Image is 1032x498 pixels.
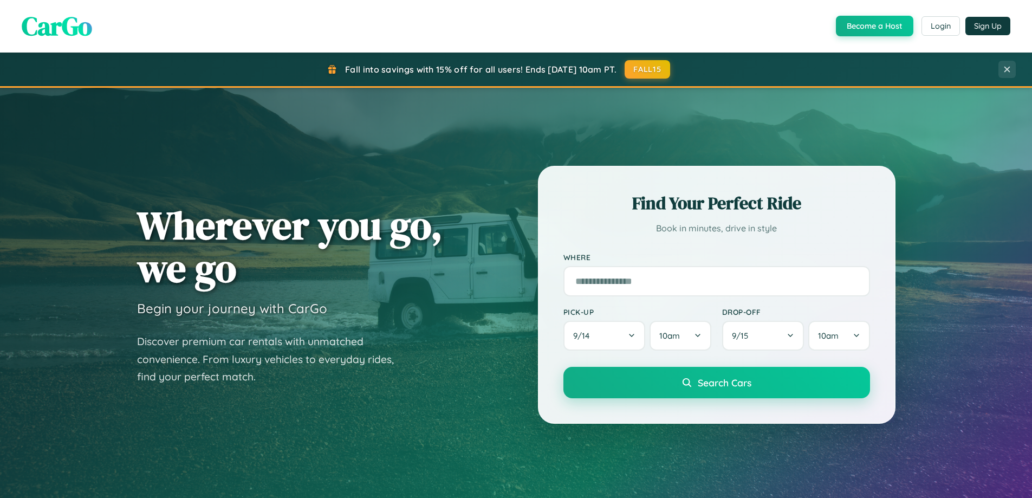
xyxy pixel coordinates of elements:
[732,331,754,341] span: 9 / 15
[573,331,595,341] span: 9 / 14
[965,17,1010,35] button: Sign Up
[137,333,408,386] p: Discover premium car rentals with unmatched convenience. From luxury vehicles to everyday rides, ...
[563,367,870,398] button: Search Cars
[836,16,913,36] button: Become a Host
[921,16,960,36] button: Login
[625,60,670,79] button: FALL15
[818,331,839,341] span: 10am
[722,307,870,316] label: Drop-off
[137,300,327,316] h3: Begin your journey with CarGo
[563,307,711,316] label: Pick-up
[22,8,92,44] span: CarGo
[137,204,443,289] h1: Wherever you go, we go
[650,321,711,351] button: 10am
[659,331,680,341] span: 10am
[563,253,870,262] label: Where
[345,64,616,75] span: Fall into savings with 15% off for all users! Ends [DATE] 10am PT.
[722,321,804,351] button: 9/15
[563,221,870,236] p: Book in minutes, drive in style
[698,377,751,389] span: Search Cars
[808,321,869,351] button: 10am
[563,321,646,351] button: 9/14
[563,191,870,215] h2: Find Your Perfect Ride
